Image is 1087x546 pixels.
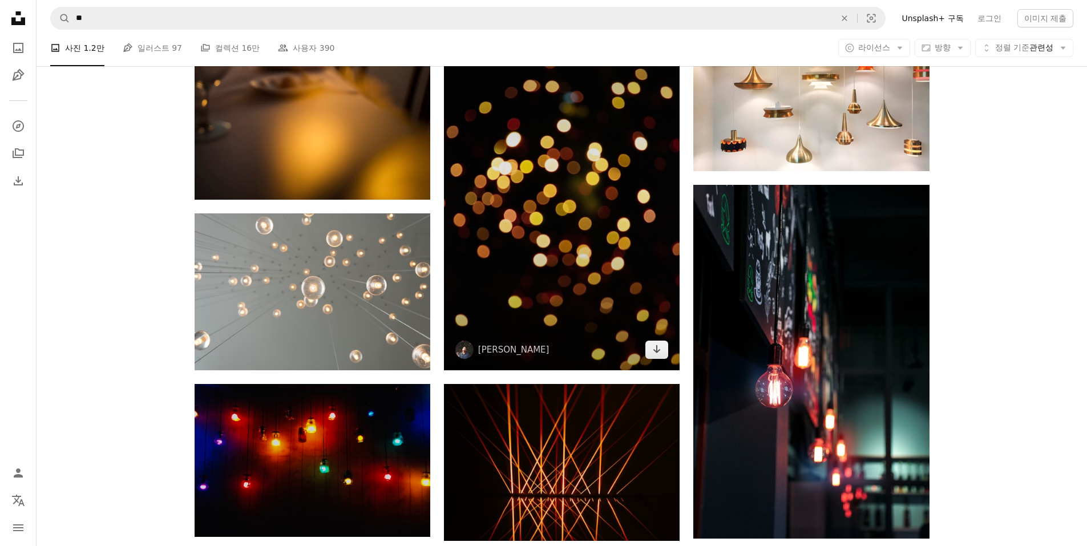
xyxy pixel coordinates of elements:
[7,489,30,512] button: 언어
[645,341,668,359] a: 다운로드
[971,9,1008,27] a: 로그인
[444,17,680,370] img: 노란색과 빨간색 보케 조명
[7,7,30,32] a: 홈 — Unsplash
[172,42,182,54] span: 97
[832,7,857,29] button: 삭제
[444,457,680,467] a: 주황색 스트로브 조명
[241,42,260,54] span: 16만
[195,286,430,297] a: 드롭 라이트의 로우 앵글 사진
[320,42,335,54] span: 390
[50,7,886,30] form: 사이트 전체에서 이미지 찾기
[858,43,890,52] span: 라이선스
[195,213,430,370] img: 드롭 라이트의 로우 앵글 사진
[895,9,970,27] a: Unsplash+ 구독
[995,43,1029,52] span: 정렬 기준
[455,341,474,359] img: Thilak Mohan의 프로필로 이동
[7,142,30,165] a: 컬렉션
[1017,9,1073,27] button: 이미지 제출
[693,185,929,539] img: 벽 근처에서 빛나는 펜던트 LED 조명
[7,169,30,192] a: 다운로드 내역
[195,455,430,465] a: 벽에 있는 조명 그룹
[995,42,1053,54] span: 관련성
[51,7,70,29] button: Unsplash 검색
[478,344,549,355] a: [PERSON_NAME]
[858,7,885,29] button: 시각적 검색
[7,115,30,137] a: 탐색
[7,37,30,59] a: 사진
[693,78,929,88] a: 금색과 빨간 펜던트 램프
[444,384,680,541] img: 주황색 스트로브 조명
[7,462,30,484] a: 로그인 / 가입
[7,516,30,539] button: 메뉴
[200,30,260,66] a: 컬렉션 16만
[444,188,680,198] a: 노란색과 빨간색 보케 조명
[7,64,30,87] a: 일러스트
[975,39,1073,57] button: 정렬 기준관련성
[123,30,182,66] a: 일러스트 97
[838,39,910,57] button: 라이선스
[915,39,971,57] button: 방향
[195,384,430,537] img: 벽에 있는 조명 그룹
[935,43,951,52] span: 방향
[693,357,929,367] a: 벽 근처에서 빛나는 펜던트 LED 조명
[278,30,334,66] a: 사용자 390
